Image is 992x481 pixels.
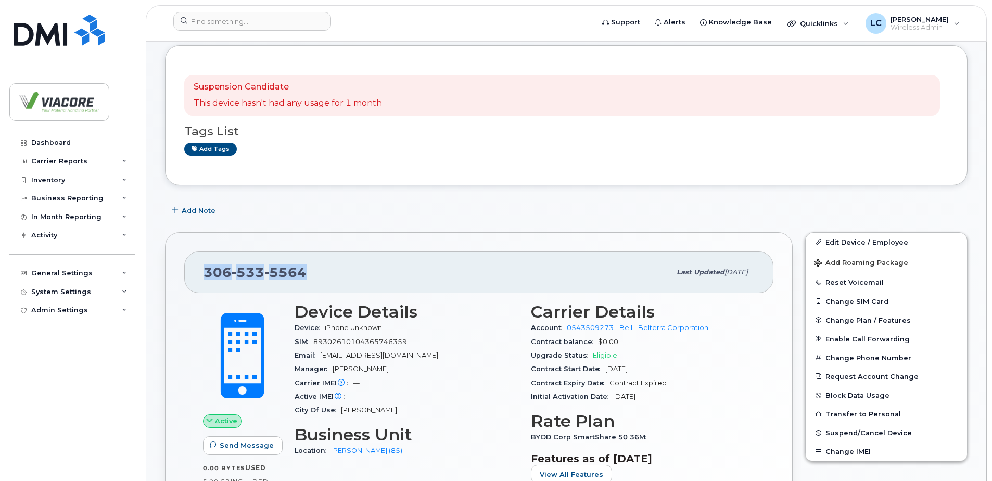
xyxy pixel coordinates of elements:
[806,367,967,386] button: Request Account Change
[858,13,967,34] div: Lyndon Calapini
[182,206,215,216] span: Add Note
[215,416,237,426] span: Active
[806,442,967,461] button: Change IMEI
[531,324,567,332] span: Account
[806,330,967,348] button: Enable Call Forwarding
[331,447,402,454] a: [PERSON_NAME] (85)
[165,201,224,220] button: Add Note
[593,351,617,359] span: Eligible
[173,12,331,31] input: Find something...
[664,17,685,28] span: Alerts
[531,302,755,321] h3: Carrier Details
[531,379,609,387] span: Contract Expiry Date
[531,338,598,346] span: Contract balance
[891,15,949,23] span: [PERSON_NAME]
[891,23,949,32] span: Wireless Admin
[709,17,772,28] span: Knowledge Base
[295,338,313,346] span: SIM
[531,351,593,359] span: Upgrade Status
[825,316,911,324] span: Change Plan / Features
[295,393,350,400] span: Active IMEI
[677,268,724,276] span: Last updated
[245,464,266,472] span: used
[333,365,389,373] span: [PERSON_NAME]
[264,264,307,280] span: 5564
[605,365,628,373] span: [DATE]
[295,447,331,454] span: Location
[800,19,838,28] span: Quicklinks
[531,412,755,431] h3: Rate Plan
[825,429,912,437] span: Suspend/Cancel Device
[806,348,967,367] button: Change Phone Number
[295,379,353,387] span: Carrier IMEI
[220,440,274,450] span: Send Message
[870,17,882,30] span: LC
[531,365,605,373] span: Contract Start Date
[531,452,755,465] h3: Features as of [DATE]
[184,143,237,156] a: Add tags
[353,379,360,387] span: —
[540,470,603,479] span: View All Features
[194,97,382,109] p: This device hasn't had any usage for 1 month
[806,273,967,292] button: Reset Voicemail
[780,13,856,34] div: Quicklinks
[313,338,407,346] span: 89302610104365746359
[295,302,518,321] h3: Device Details
[184,125,948,138] h3: Tags List
[320,351,438,359] span: [EMAIL_ADDRESS][DOMAIN_NAME]
[295,351,320,359] span: Email
[611,17,640,28] span: Support
[531,393,613,400] span: Initial Activation Date
[806,292,967,311] button: Change SIM Card
[825,335,910,343] span: Enable Call Forwarding
[806,233,967,251] a: Edit Device / Employee
[806,404,967,423] button: Transfer to Personal
[724,268,748,276] span: [DATE]
[814,259,908,269] span: Add Roaming Package
[609,379,667,387] span: Contract Expired
[203,464,245,472] span: 0.00 Bytes
[806,386,967,404] button: Block Data Usage
[806,251,967,273] button: Add Roaming Package
[295,365,333,373] span: Manager
[598,338,618,346] span: $0.00
[232,264,264,280] span: 533
[647,12,693,33] a: Alerts
[295,406,341,414] span: City Of Use
[693,12,779,33] a: Knowledge Base
[595,12,647,33] a: Support
[613,393,635,400] span: [DATE]
[567,324,708,332] a: 0543509273 - Bell - Belterra Corporation
[350,393,357,400] span: —
[806,311,967,330] button: Change Plan / Features
[203,436,283,455] button: Send Message
[204,264,307,280] span: 306
[194,81,382,93] p: Suspension Candidate
[806,423,967,442] button: Suspend/Cancel Device
[341,406,397,414] span: [PERSON_NAME]
[325,324,382,332] span: iPhone Unknown
[531,433,651,441] span: BYOD Corp SmartShare 50 36M
[295,425,518,444] h3: Business Unit
[295,324,325,332] span: Device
